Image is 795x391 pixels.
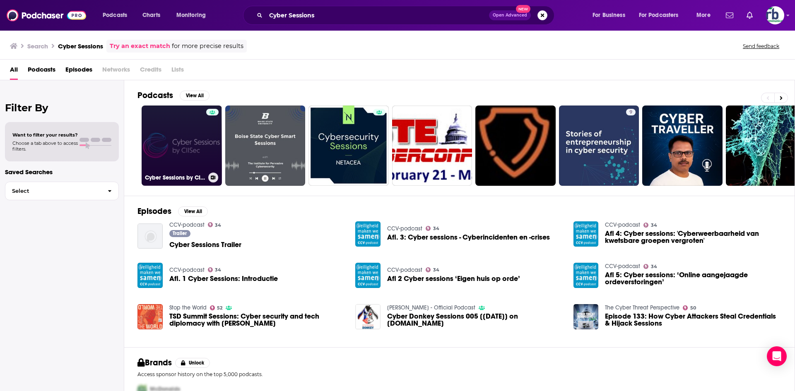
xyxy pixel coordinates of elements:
[587,9,636,22] button: open menu
[740,43,782,50] button: Send feedback
[683,305,696,310] a: 50
[639,10,679,21] span: For Podcasters
[10,63,18,80] a: All
[142,10,160,21] span: Charts
[137,90,210,101] a: PodcastsView All
[215,268,221,272] span: 34
[169,275,278,282] a: Afl. 1 Cyber Sessions: Introductie
[634,9,691,22] button: open menu
[137,206,208,216] a: EpisodesView All
[743,8,756,22] a: Show notifications dropdown
[251,6,562,25] div: Search podcasts, credits, & more...
[137,90,173,101] h2: Podcasts
[210,305,223,310] a: 52
[643,264,657,269] a: 34
[593,10,625,21] span: For Business
[651,223,657,227] span: 34
[137,9,165,22] a: Charts
[691,9,721,22] button: open menu
[180,91,210,101] button: View All
[58,42,103,50] h3: Cyber Sessions
[767,346,787,366] div: Open Intercom Messenger
[5,168,119,176] p: Saved Searches
[643,223,657,228] a: 34
[171,9,217,22] button: open menu
[5,182,119,200] button: Select
[169,313,346,327] span: TSD Summit Sessions: Cyber security and tech diplomacy with [PERSON_NAME]
[175,358,210,368] button: Unlock
[137,304,163,329] img: TSD Summit Sessions: Cyber security and tech diplomacy with Jennifer Bachus
[605,230,781,244] a: Afl 4: Cyber sessions: 'Cyberweerbaarheid van kwetsbare groepen vergroten'
[723,8,737,22] a: Show notifications dropdown
[690,306,696,310] span: 50
[173,231,187,236] span: Trailer
[766,6,784,24] button: Show profile menu
[12,140,78,152] span: Choose a tab above to access filters.
[145,174,205,181] h3: Cyber Sessions by CIISec
[169,313,346,327] a: TSD Summit Sessions: Cyber security and tech diplomacy with Jennifer Bachus
[137,357,172,368] h2: Brands
[387,266,422,273] a: CCV-podcast
[355,221,381,247] img: Afl. 3: Cyber sessions - Cyberincidenten en -crises
[387,225,422,232] a: CCV-podcast
[516,5,531,13] span: New
[178,206,208,216] button: View All
[605,263,640,270] a: CCV-podcast
[489,10,531,20] button: Open AdvancedNew
[433,227,439,230] span: 34
[766,6,784,24] span: Logged in as johannarb
[7,7,86,23] img: Podchaser - Follow, Share and Rate Podcasts
[217,306,222,310] span: 52
[573,263,599,288] img: Afl 5: Cyber sessions: ‘Online aangejaagde ordeverstoringen’
[140,63,161,80] span: Credits
[171,63,184,80] span: Lists
[137,223,163,249] img: Cyber Sessions Trailer
[605,271,781,285] span: Afl 5: Cyber sessions: ‘Online aangejaagde ordeverstoringen’
[387,275,520,282] a: Afl 2 Cyber sessions ‘Eigen huis op orde’
[573,304,599,329] img: Episode 133: How Cyber Attackers Steal Credentials & Hijack Sessions
[626,109,636,115] a: 9
[65,63,92,80] a: Episodes
[433,268,439,272] span: 34
[97,9,138,22] button: open menu
[208,222,222,227] a: 34
[605,313,781,327] a: Episode 133: How Cyber Attackers Steal Credentials & Hijack Sessions
[387,234,550,241] a: Afl. 3: Cyber sessions - Cyberincidenten en -crises
[573,221,599,247] img: Afl 4: Cyber sessions: 'Cyberweerbaarheid van kwetsbare groepen vergroten'
[103,10,127,21] span: Podcasts
[137,206,171,216] h2: Episodes
[766,6,784,24] img: User Profile
[493,13,527,17] span: Open Advanced
[426,226,439,231] a: 34
[169,221,205,228] a: CCV-podcast
[169,304,207,311] a: Stop the World
[355,263,381,288] img: Afl 2 Cyber sessions ‘Eigen huis op orde’
[102,63,130,80] span: Networks
[559,106,639,186] a: 9
[696,10,711,21] span: More
[176,10,206,21] span: Monitoring
[5,102,119,114] h2: Filter By
[28,63,55,80] a: Podcasts
[387,304,475,311] a: Winn - Official Podcast
[387,313,564,327] span: Cyber Donkey Sessions 005 [[DATE]] on [DOMAIN_NAME]
[215,223,221,227] span: 34
[27,42,48,50] h3: Search
[169,241,241,248] span: Cyber Sessions Trailer
[110,41,170,51] a: Try an exact match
